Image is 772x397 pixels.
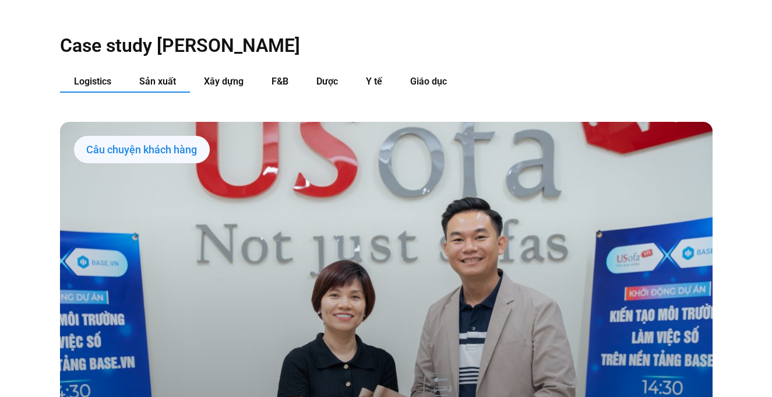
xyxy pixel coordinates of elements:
[139,76,176,87] span: Sản xuất
[272,76,288,87] span: F&B
[74,136,210,164] div: Câu chuyện khách hàng
[410,76,447,87] span: Giáo dục
[60,34,713,57] h2: Case study [PERSON_NAME]
[366,76,382,87] span: Y tế
[316,76,338,87] span: Dược
[204,76,244,87] span: Xây dựng
[74,76,111,87] span: Logistics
